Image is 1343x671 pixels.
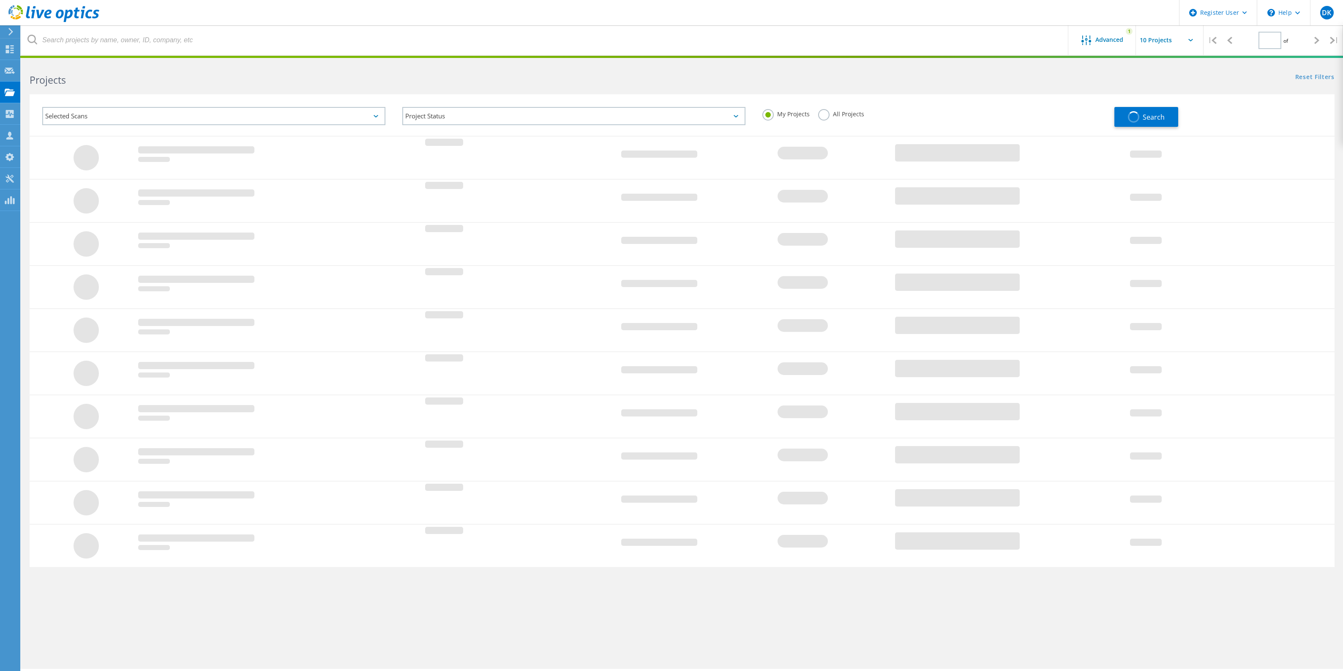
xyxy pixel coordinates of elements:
[1283,37,1288,44] span: of
[30,73,66,87] b: Projects
[21,25,1069,55] input: Search projects by name, owner, ID, company, etc
[1114,107,1178,127] button: Search
[1267,9,1275,16] svg: \n
[1204,25,1221,55] div: |
[818,109,864,117] label: All Projects
[1326,25,1343,55] div: |
[8,18,99,24] a: Live Optics Dashboard
[762,109,810,117] label: My Projects
[402,107,745,125] div: Project Status
[1322,9,1331,16] span: DK
[1295,74,1335,81] a: Reset Filters
[42,107,385,125] div: Selected Scans
[1143,112,1165,122] span: Search
[1095,37,1123,43] span: Advanced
